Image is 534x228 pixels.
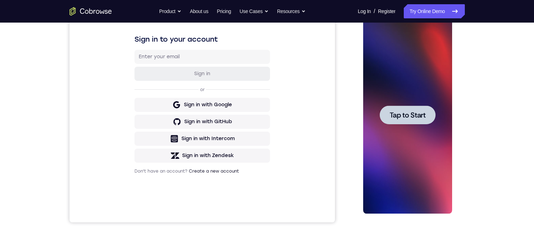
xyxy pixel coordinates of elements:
span: Tap to Start [32,101,68,108]
div: Sign in with Zendesk [113,166,164,173]
div: Sign in with Google [114,115,162,122]
a: Create a new account [119,183,169,188]
a: Register [378,4,395,18]
a: Try Online Demo [404,4,464,18]
button: Sign in with Zendesk [65,163,200,177]
button: Use Cases [240,4,269,18]
a: Go to the home page [70,7,112,16]
p: Don't have an account? [65,182,200,188]
button: Sign in with Intercom [65,146,200,160]
div: Sign in with GitHub [115,132,162,139]
button: Product [159,4,181,18]
button: Sign in with Google [65,112,200,126]
div: Sign in with Intercom [112,149,165,156]
a: About us [190,4,208,18]
p: or [129,101,137,107]
a: Log In [358,4,371,18]
a: Pricing [217,4,231,18]
button: Tap to Start [22,95,78,113]
span: / [374,7,375,16]
button: Sign in with GitHub [65,129,200,143]
button: Resources [277,4,306,18]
